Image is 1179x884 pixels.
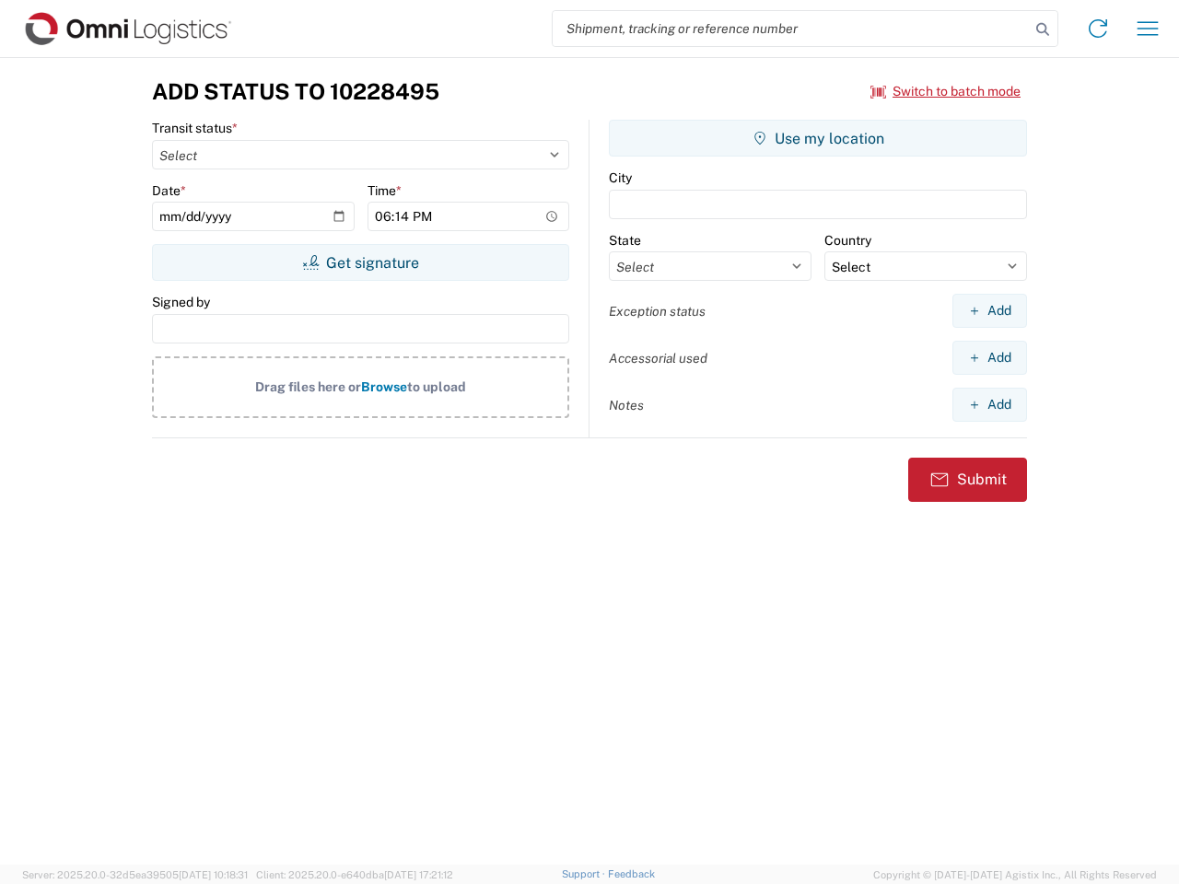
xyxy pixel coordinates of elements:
[361,379,407,394] span: Browse
[255,379,361,394] span: Drag files here or
[609,350,707,366] label: Accessorial used
[609,120,1027,157] button: Use my location
[608,868,655,879] a: Feedback
[952,388,1027,422] button: Add
[609,397,644,413] label: Notes
[152,294,210,310] label: Signed by
[870,76,1021,107] button: Switch to batch mode
[22,869,248,880] span: Server: 2025.20.0-32d5ea39505
[609,303,706,320] label: Exception status
[609,169,632,186] label: City
[256,869,453,880] span: Client: 2025.20.0-e640dba
[952,294,1027,328] button: Add
[368,182,402,199] label: Time
[152,182,186,199] label: Date
[553,11,1030,46] input: Shipment, tracking or reference number
[873,867,1157,883] span: Copyright © [DATE]-[DATE] Agistix Inc., All Rights Reserved
[562,868,608,879] a: Support
[407,379,466,394] span: to upload
[152,120,238,136] label: Transit status
[384,869,453,880] span: [DATE] 17:21:12
[179,869,248,880] span: [DATE] 10:18:31
[152,78,439,105] h3: Add Status to 10228495
[952,341,1027,375] button: Add
[908,458,1027,502] button: Submit
[609,232,641,249] label: State
[824,232,871,249] label: Country
[152,244,569,281] button: Get signature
